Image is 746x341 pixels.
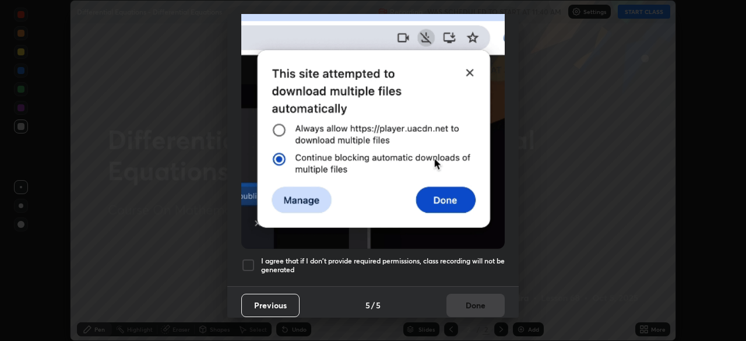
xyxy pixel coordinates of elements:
[365,299,370,311] h4: 5
[261,256,505,275] h5: I agree that if I don't provide required permissions, class recording will not be generated
[371,299,375,311] h4: /
[241,294,300,317] button: Previous
[376,299,381,311] h4: 5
